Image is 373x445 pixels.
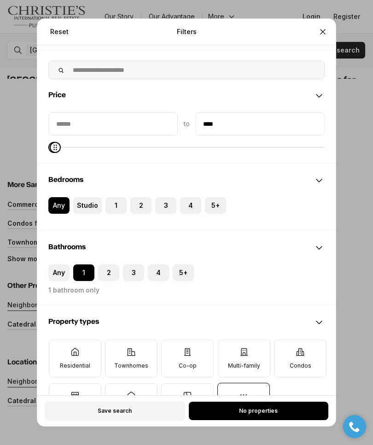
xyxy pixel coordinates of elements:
[60,362,90,369] p: Residential
[48,142,59,153] span: Minimum
[50,28,69,35] span: Reset
[48,176,83,183] span: Bedrooms
[177,28,197,35] p: Filters
[48,264,70,281] label: Any
[37,231,336,264] div: Bathrooms
[183,120,190,128] span: to
[98,407,132,415] span: Save search
[148,264,169,281] label: 4
[73,197,102,214] label: Studio
[180,197,201,214] label: 4
[37,197,336,230] div: Bedrooms
[50,142,61,153] span: Maximum
[45,23,74,41] button: Reset
[73,264,94,281] label: 1
[37,79,336,112] div: Price
[179,362,197,369] p: Co-op
[155,197,176,214] label: 3
[37,264,336,305] div: Bathrooms
[239,407,278,415] span: No properties
[123,264,144,281] label: 3
[130,197,152,214] label: 2
[37,339,336,432] div: Property types
[48,287,99,294] label: 1 bathroom only
[173,264,194,281] label: 5+
[228,362,260,369] p: Multi-family
[314,23,332,41] button: Close
[37,306,336,339] div: Property types
[105,197,127,214] label: 1
[205,197,226,214] label: 5+
[98,264,119,281] label: 2
[48,197,70,214] label: Any
[37,112,336,163] div: Price
[49,113,177,135] input: priceMin
[37,164,336,197] div: Bedrooms
[114,362,148,369] p: Townhomes
[45,401,185,421] button: Save search
[48,91,66,99] span: Price
[290,362,311,369] p: Condos
[48,318,99,325] span: Property types
[48,243,86,251] span: Bathrooms
[189,402,328,420] button: No properties
[196,113,324,135] input: priceMax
